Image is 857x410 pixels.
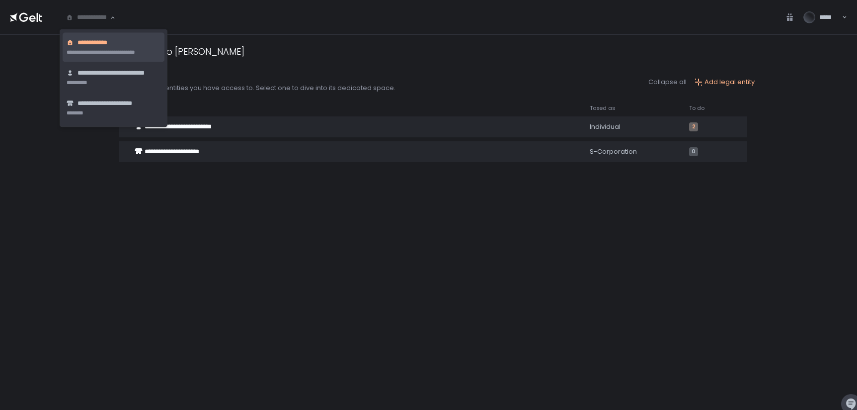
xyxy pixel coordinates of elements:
span: 0 [689,147,698,156]
div: Below are the entities you have access to. Select one to dive into its dedicated space. [119,84,395,93]
span: To do [689,104,704,112]
span: 2 [689,122,698,131]
button: Add legal entity [695,78,755,87]
input: Search for option [66,12,109,22]
div: Welcome to [PERSON_NAME] [119,45,244,58]
div: S-Corporation [590,147,677,156]
div: Your entities [119,72,395,84]
div: Search for option [60,7,115,28]
button: Collapse all [648,78,687,87]
span: Taxed as [590,104,616,112]
div: Individual [590,122,677,131]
